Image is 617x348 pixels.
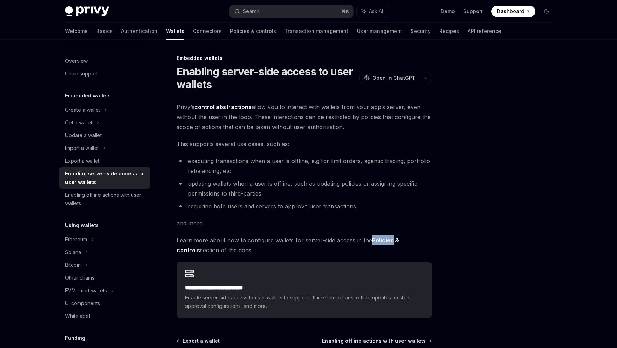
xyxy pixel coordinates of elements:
[194,103,252,111] a: control abstractions
[285,23,348,40] a: Transaction management
[369,8,383,15] span: Ask AI
[121,23,158,40] a: Authentication
[59,155,150,167] a: Export a wallet
[177,139,432,149] span: This supports several use cases, such as:
[177,201,432,211] li: requiring both users and servers to approve user transactions
[59,271,150,284] a: Other chains
[411,23,431,40] a: Security
[96,23,113,40] a: Basics
[193,23,222,40] a: Connectors
[177,235,432,255] span: Learn more about how to configure wallets for server-side access in the section of the docs.
[177,218,432,228] span: and more.
[59,129,150,142] a: Update a wallet
[491,6,535,17] a: Dashboard
[65,221,99,230] h5: Using wallets
[166,23,184,40] a: Wallets
[177,337,220,344] a: Export a wallet
[322,337,426,344] span: Enabling offline actions with user wallets
[59,67,150,80] a: Chain support
[65,157,99,165] div: Export a wallet
[59,167,150,189] a: Enabling server-side access to user wallets
[65,106,100,114] div: Create a wallet
[468,23,501,40] a: API reference
[65,6,109,16] img: dark logo
[65,118,92,127] div: Get a wallet
[59,55,150,67] a: Overview
[357,23,402,40] a: User management
[229,5,353,18] button: Search...⌘K
[441,8,455,15] a: Demo
[230,23,276,40] a: Policies & controls
[439,23,459,40] a: Recipes
[65,23,88,40] a: Welcome
[65,312,90,320] div: Whitelabel
[177,55,432,62] div: Embedded wallets
[177,179,432,198] li: updating wallets when a user is offline, such as updating policies or assigning specific permissi...
[177,102,432,132] span: Privy’s allow you to interact with wallets from your app’s server, even without the user in the l...
[65,191,146,208] div: Enabling offline actions with user wallets
[65,57,88,65] div: Overview
[59,189,150,210] a: Enabling offline actions with user wallets
[59,297,150,310] a: UI components
[177,156,432,176] li: executing transactions when a user is offline, e.g for limit orders, agentic trading, portfolio r...
[185,293,423,310] span: Enable server-side access to user wallets to support offline transactions, offline updates, custo...
[177,65,356,91] h1: Enabling server-side access to user wallets
[357,5,388,18] button: Ask AI
[65,69,98,78] div: Chain support
[541,6,552,17] button: Toggle dark mode
[65,261,81,269] div: Bitcoin
[463,8,483,15] a: Support
[65,169,146,186] div: Enabling server-side access to user wallets
[322,337,431,344] a: Enabling offline actions with user wallets
[65,334,85,342] h5: Funding
[65,144,99,152] div: Import a wallet
[65,91,111,100] h5: Embedded wallets
[65,248,81,257] div: Solana
[65,299,100,308] div: UI components
[65,274,95,282] div: Other chains
[497,8,524,15] span: Dashboard
[372,74,416,82] span: Open in ChatGPT
[183,337,220,344] span: Export a wallet
[59,310,150,322] a: Whitelabel
[65,286,107,295] div: EVM smart wallets
[65,131,102,140] div: Update a wallet
[359,72,420,84] button: Open in ChatGPT
[65,235,87,244] div: Ethereum
[342,9,349,14] span: ⌘ K
[243,7,263,16] div: Search...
